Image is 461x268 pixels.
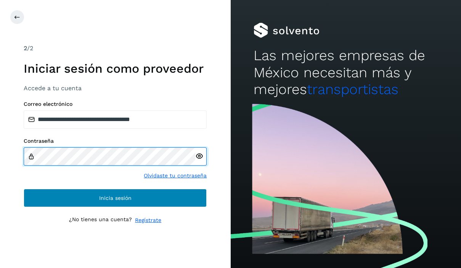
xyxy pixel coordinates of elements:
label: Contraseña [24,138,207,144]
span: Inicia sesión [99,195,132,201]
h2: Las mejores empresas de México necesitan más y mejores [254,47,438,98]
p: ¿No tienes una cuenta? [69,216,132,224]
div: /2 [24,44,207,53]
h1: Iniciar sesión como proveedor [24,61,207,76]
a: Regístrate [135,216,161,224]
h3: Accede a tu cuenta [24,85,207,92]
label: Correo electrónico [24,101,207,107]
span: 2 [24,45,27,52]
span: transportistas [307,81,398,97]
button: Inicia sesión [24,189,207,207]
a: Olvidaste tu contraseña [144,172,207,180]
